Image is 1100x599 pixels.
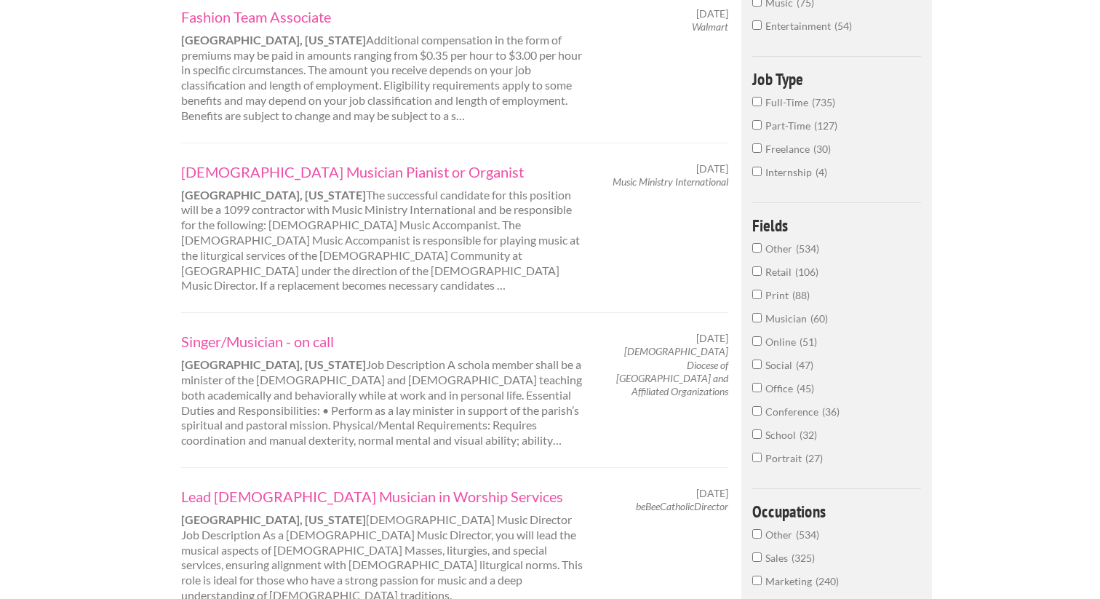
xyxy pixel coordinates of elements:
input: Other534 [752,243,762,253]
span: 54 [834,20,852,32]
strong: [GEOGRAPHIC_DATA], [US_STATE] [181,512,366,526]
span: 60 [810,312,828,325]
input: Conference36 [752,406,762,416]
span: 127 [814,119,837,132]
span: Social [765,359,796,371]
span: 30 [813,143,831,155]
em: Walmart [692,20,728,33]
input: Internship4 [752,167,762,176]
input: Retail106 [752,266,762,276]
span: 325 [792,552,815,564]
span: 534 [796,242,819,255]
span: 88 [792,289,810,301]
span: 240 [816,575,839,587]
a: Fashion Team Associate [181,7,586,26]
em: Music Ministry International [613,175,728,188]
span: [DATE] [696,487,728,500]
span: Marketing [765,575,816,587]
h4: Fields [752,217,922,234]
span: 27 [805,452,823,464]
span: 51 [800,336,817,348]
em: beBeeCatholicDirector [636,500,728,512]
input: Marketing240 [752,576,762,585]
h4: Job Type [752,71,922,87]
span: Other [765,242,796,255]
span: 36 [822,405,840,418]
span: 47 [796,359,813,371]
strong: [GEOGRAPHIC_DATA], [US_STATE] [181,357,366,371]
span: [DATE] [696,162,728,175]
a: [DEMOGRAPHIC_DATA] Musician Pianist or Organist [181,162,586,181]
input: Part-Time127 [752,120,762,130]
strong: [GEOGRAPHIC_DATA], [US_STATE] [181,33,366,47]
input: Portrait27 [752,453,762,462]
span: Freelance [765,143,813,155]
span: Full-Time [765,96,812,108]
input: Other534 [752,529,762,539]
input: Online51 [752,336,762,346]
span: 4 [816,166,827,178]
span: 32 [800,429,817,441]
span: Print [765,289,792,301]
span: 534 [796,528,819,541]
strong: [GEOGRAPHIC_DATA], [US_STATE] [181,188,366,202]
span: Retail [765,266,795,278]
span: School [765,429,800,441]
span: Online [765,336,800,348]
span: Musician [765,312,810,325]
input: Social47 [752,360,762,369]
span: 735 [812,96,835,108]
input: Print88 [752,290,762,299]
input: Freelance30 [752,143,762,153]
span: Other [765,528,796,541]
span: 106 [795,266,818,278]
span: Sales [765,552,792,564]
em: [DEMOGRAPHIC_DATA] Diocese of [GEOGRAPHIC_DATA] and Affiliated Organizations [616,345,728,397]
input: entertainment54 [752,20,762,30]
span: [DATE] [696,332,728,345]
input: Full-Time735 [752,97,762,106]
input: Office45 [752,383,762,392]
span: [DATE] [696,7,728,20]
span: Conference [765,405,822,418]
span: Office [765,382,797,394]
input: School32 [752,429,762,439]
input: Musician60 [752,313,762,322]
a: Lead [DEMOGRAPHIC_DATA] Musician in Worship Services [181,487,586,506]
span: Internship [765,166,816,178]
input: Sales325 [752,552,762,562]
span: entertainment [765,20,834,32]
span: 45 [797,382,814,394]
div: The successful candidate for this position will be a 1099 contractor with Music Ministry Internat... [168,162,598,294]
div: Additional compensation in the form of premiums may be paid in amounts ranging from $0.35 per hou... [168,7,598,124]
span: Part-Time [765,119,814,132]
a: Singer/Musician - on call [181,332,586,351]
span: Portrait [765,452,805,464]
div: Job Description A schola member shall be a minister of the [DEMOGRAPHIC_DATA] and [DEMOGRAPHIC_DA... [168,332,598,448]
h4: Occupations [752,503,922,520]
